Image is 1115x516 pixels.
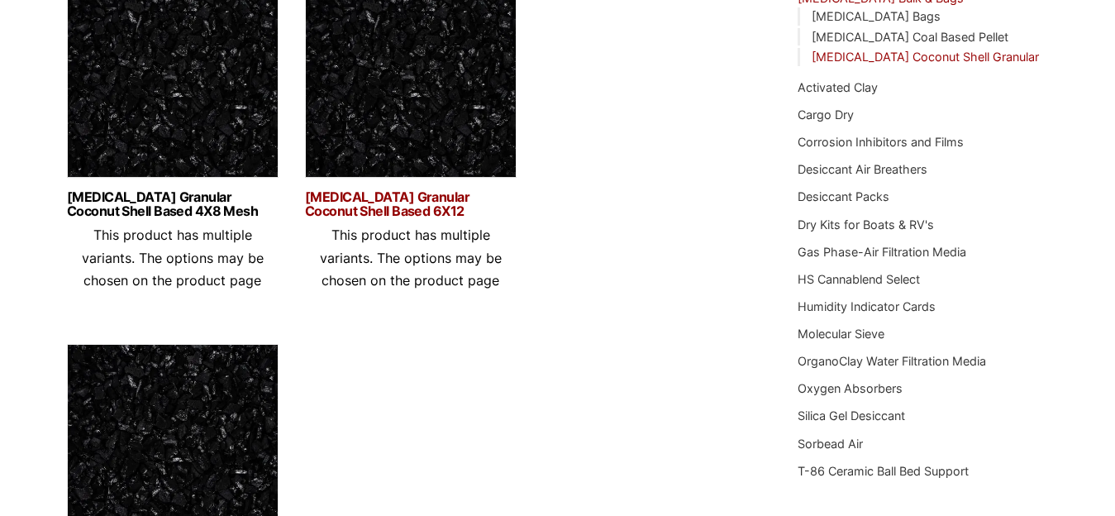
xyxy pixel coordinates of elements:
[798,80,878,94] a: Activated Clay
[798,299,936,313] a: Humidity Indicator Cards
[798,162,927,176] a: Desiccant Air Breathers
[798,354,986,368] a: OrganoClay Water Filtration Media
[82,227,264,288] span: This product has multiple variants. The options may be chosen on the product page
[812,50,1039,64] a: [MEDICAL_DATA] Coconut Shell Granular
[798,381,903,395] a: Oxygen Absorbers
[798,327,884,341] a: Molecular Sieve
[798,217,934,232] a: Dry Kits for Boats & RV's
[798,464,969,478] a: T-86 Ceramic Ball Bed Support
[798,437,863,451] a: Sorbead Air
[798,408,905,423] a: Silica Gel Desiccant
[812,30,1008,44] a: [MEDICAL_DATA] Coal Based Pellet
[798,107,854,122] a: Cargo Dry
[798,245,966,259] a: Gas Phase-Air Filtration Media
[798,135,964,149] a: Corrosion Inhibitors and Films
[305,190,517,218] a: [MEDICAL_DATA] Granular Coconut Shell Based 6X12
[798,189,889,203] a: Desiccant Packs
[812,9,941,23] a: [MEDICAL_DATA] Bags
[67,190,279,218] a: [MEDICAL_DATA] Granular Coconut Shell Based 4X8 Mesh
[320,227,502,288] span: This product has multiple variants. The options may be chosen on the product page
[798,272,920,286] a: HS Cannablend Select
